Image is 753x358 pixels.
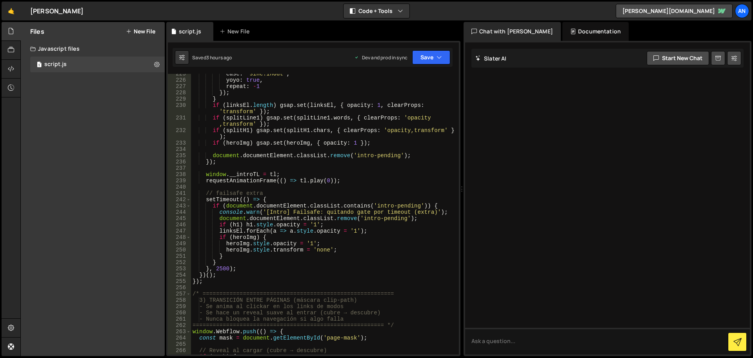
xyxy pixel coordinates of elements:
div: Documentation [562,22,629,41]
div: 226 [168,77,191,83]
div: 245 [168,215,191,222]
div: 241 [168,190,191,196]
div: 247 [168,228,191,234]
div: 233 [168,140,191,146]
div: 243 [168,203,191,209]
button: Start new chat [647,51,709,65]
div: 244 [168,209,191,215]
div: 262 [168,322,191,329]
div: 239 [168,178,191,184]
div: 265 [168,341,191,347]
button: New File [126,28,155,35]
div: Chat with [PERSON_NAME] [464,22,561,41]
div: 261 [168,316,191,322]
div: 249 [168,241,191,247]
div: script.js [44,61,67,68]
div: 256 [168,285,191,291]
div: 231 [168,115,191,127]
div: 255 [168,278,191,285]
div: Dev and prod in sync [354,54,407,61]
div: 238 [168,171,191,178]
a: An [735,4,749,18]
div: 257 [168,291,191,297]
div: 227 [168,83,191,90]
div: [PERSON_NAME] [30,6,84,16]
h2: Files [30,27,44,36]
a: 🤙 [2,2,21,20]
div: 16797/45948.js [30,57,165,72]
div: 234 [168,146,191,152]
button: Save [412,50,450,64]
div: 3 hours ago [206,54,232,61]
div: 259 [168,303,191,310]
div: 264 [168,335,191,341]
div: 258 [168,297,191,303]
div: 237 [168,165,191,171]
div: 232 [168,127,191,140]
div: 248 [168,234,191,241]
div: 246 [168,222,191,228]
div: 230 [168,102,191,115]
div: 242 [168,196,191,203]
div: 251 [168,253,191,259]
div: 240 [168,184,191,190]
div: 225 [168,71,191,77]
button: Code + Tools [344,4,409,18]
div: 228 [168,90,191,96]
div: 252 [168,259,191,266]
div: New File [220,28,253,35]
div: Javascript files [21,41,165,57]
a: [PERSON_NAME][DOMAIN_NAME] [616,4,733,18]
div: 260 [168,310,191,316]
div: 266 [168,347,191,354]
div: Saved [192,54,232,61]
div: 254 [168,272,191,278]
div: 236 [168,159,191,165]
div: script.js [179,28,201,35]
span: 1 [37,62,42,68]
div: 250 [168,247,191,253]
div: 253 [168,266,191,272]
div: 235 [168,152,191,159]
div: 263 [168,329,191,335]
div: 229 [168,96,191,102]
h2: Slater AI [475,55,507,62]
